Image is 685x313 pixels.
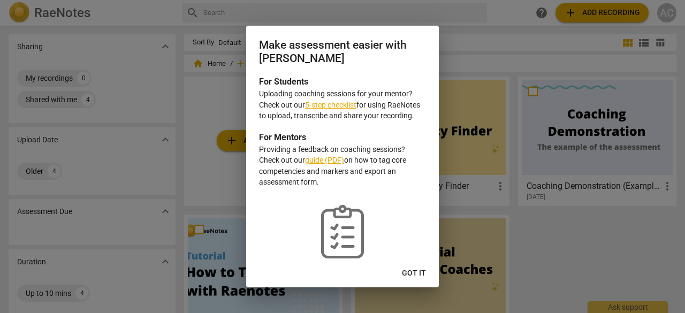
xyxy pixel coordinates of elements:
[305,101,356,109] a: 5-step checklist
[259,39,426,65] h2: Make assessment easier with [PERSON_NAME]
[259,132,306,142] b: For Mentors
[402,268,426,279] span: Got it
[259,77,308,87] b: For Students
[305,156,344,164] a: guide (PDF)
[259,144,426,188] p: Providing a feedback on coaching sessions? Check out our on how to tag core competencies and mark...
[259,88,426,121] p: Uploading coaching sessions for your mentor? Check out our for using RaeNotes to upload, transcri...
[393,264,435,283] button: Got it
